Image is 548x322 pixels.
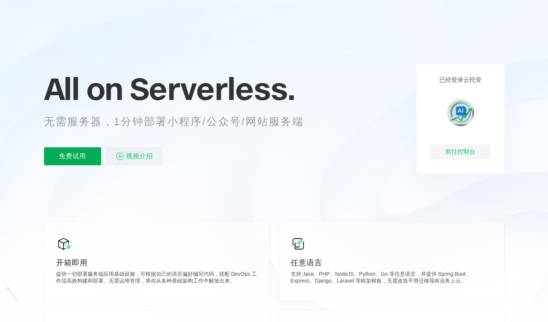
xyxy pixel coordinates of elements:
[56,257,258,268] p: 开箱即用
[291,257,492,268] p: 任意语言
[126,147,153,165] span: 视频介绍
[291,271,492,286] p: 支持 Java、PHP、NodeJS、Python、Go 等任意语言，并提供 Spring Boot、Express、Django、Laravel 等框架模板，无需改造平滑迁移现有业务上云。
[44,70,123,107] span: All on
[439,76,481,84] p: 已经登录云托管
[430,144,490,159] div: 前往控制台
[115,152,124,161] img: video_play.svg
[44,114,318,129] p: 无需服务器，1分钟部署小程序/公众号/网站服务端
[130,70,295,107] span: Serverless.
[44,147,101,165] p: 免费试用
[56,271,258,286] p: 提供一切部署服务端应用基础设施，可根据自己的语言偏好编写代码，搭配 DevOps 工作流高效构建和部署。无需运维管理，将你从各种基础架构工作中解放出来。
